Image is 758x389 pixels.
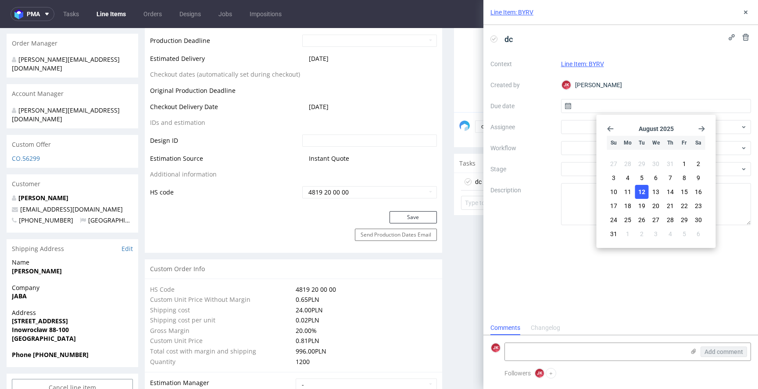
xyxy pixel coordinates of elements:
[677,136,691,150] div: Fr
[667,187,674,196] span: 14
[607,157,621,171] button: Sun Jul 27 2025
[490,321,520,335] div: Comments
[607,171,621,185] button: Sun Aug 03 2025
[610,216,617,224] span: 24
[663,185,677,199] button: Thu Aug 14 2025
[293,318,437,329] td: 996.00 PLN
[12,264,27,272] strong: JABA
[691,227,705,241] button: Sat Sep 06 2025
[649,171,663,185] button: Wed Aug 06 2025
[12,280,133,289] span: Address
[293,277,437,287] td: 24.00 PLN
[635,213,649,227] button: Tue Aug 26 2025
[150,106,300,125] td: Design ID
[150,266,293,277] td: Custom Unit Price Without Margin
[12,27,126,44] div: [PERSON_NAME][EMAIL_ADDRESS][DOMAIN_NAME]
[610,159,617,168] span: 27
[610,187,617,196] span: 10
[122,216,133,225] a: Edit
[649,185,663,199] button: Wed Aug 13 2025
[7,211,138,230] div: Shipping Address
[150,318,293,329] td: Total cost with margin and shipping
[12,255,133,264] span: Company
[490,8,533,17] a: Line Item: BYRV
[635,199,649,213] button: Tue Aug 19 2025
[635,136,649,150] div: Tu
[663,157,677,171] button: Thu Jul 31 2025
[652,159,659,168] span: 30
[698,125,705,132] span: Go forward 1 month
[663,136,677,150] div: Th
[150,287,293,297] td: Shipping cost per unit
[174,7,206,21] a: Designs
[293,329,437,339] td: 1200
[293,266,437,277] td: 0.65 PLN
[691,136,705,150] div: Sa
[12,188,73,196] span: [PHONE_NUMBER]
[12,78,126,95] div: [PERSON_NAME][EMAIL_ADDRESS][DOMAIN_NAME]
[722,93,746,105] button: Send
[663,213,677,227] button: Thu Aug 28 2025
[652,202,659,210] span: 20
[150,6,300,25] td: Production Deadline
[640,173,644,182] span: 5
[624,202,631,210] span: 18
[667,159,674,168] span: 31
[697,159,700,168] span: 2
[293,308,437,318] td: 0.81 PLN
[649,227,663,241] button: Wed Sep 03 2025
[683,159,686,168] span: 1
[691,199,705,213] button: Sat Aug 23 2025
[691,185,705,199] button: Sat Aug 16 2025
[150,89,300,106] td: IDs and estimation
[490,164,554,174] label: Stage
[12,306,76,315] strong: [GEOGRAPHIC_DATA]
[626,173,629,182] span: 4
[649,213,663,227] button: Wed Aug 27 2025
[612,173,615,182] span: 3
[652,216,659,224] span: 27
[607,136,621,150] div: Su
[490,101,554,111] label: Due date
[621,227,635,241] button: Mon Sep 01 2025
[624,159,631,168] span: 28
[490,59,554,69] label: Context
[12,126,40,134] a: CO.56299
[638,202,645,210] span: 19
[150,350,293,369] td: Estimation Manager
[638,159,645,168] span: 29
[691,171,705,185] button: Sat Aug 09 2025
[667,202,674,210] span: 21
[607,125,705,132] section: August 2025
[27,11,40,17] span: pma
[677,213,691,227] button: Fri Aug 29 2025
[58,7,84,21] a: Tasks
[610,202,617,210] span: 17
[475,92,526,105] p: Comment to
[490,122,554,132] label: Assignee
[150,256,293,267] td: HS Code
[697,173,700,182] span: 9
[607,199,621,213] button: Sun Aug 17 2025
[12,239,62,247] strong: [PERSON_NAME]
[677,157,691,171] button: Fri Aug 01 2025
[12,230,133,239] span: Name
[562,81,571,89] figcaption: JK
[150,329,293,339] td: Quantity
[663,171,677,185] button: Thu Aug 07 2025
[150,141,300,157] td: Additional information
[491,343,500,352] figcaption: JK
[501,32,516,46] span: dc
[145,231,442,251] div: Custom Order Info
[681,187,688,196] span: 15
[309,126,349,135] span: translation missing: en.zpkj.line_item.instant_quote
[695,202,702,210] span: 23
[7,107,138,126] div: Custom Offer
[669,230,672,238] span: 4
[150,25,300,42] td: Estimated Delivery
[638,216,645,224] span: 26
[677,185,691,199] button: Fri Aug 15 2025
[309,26,329,35] span: [DATE]
[138,7,167,21] a: Orders
[681,216,688,224] span: 29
